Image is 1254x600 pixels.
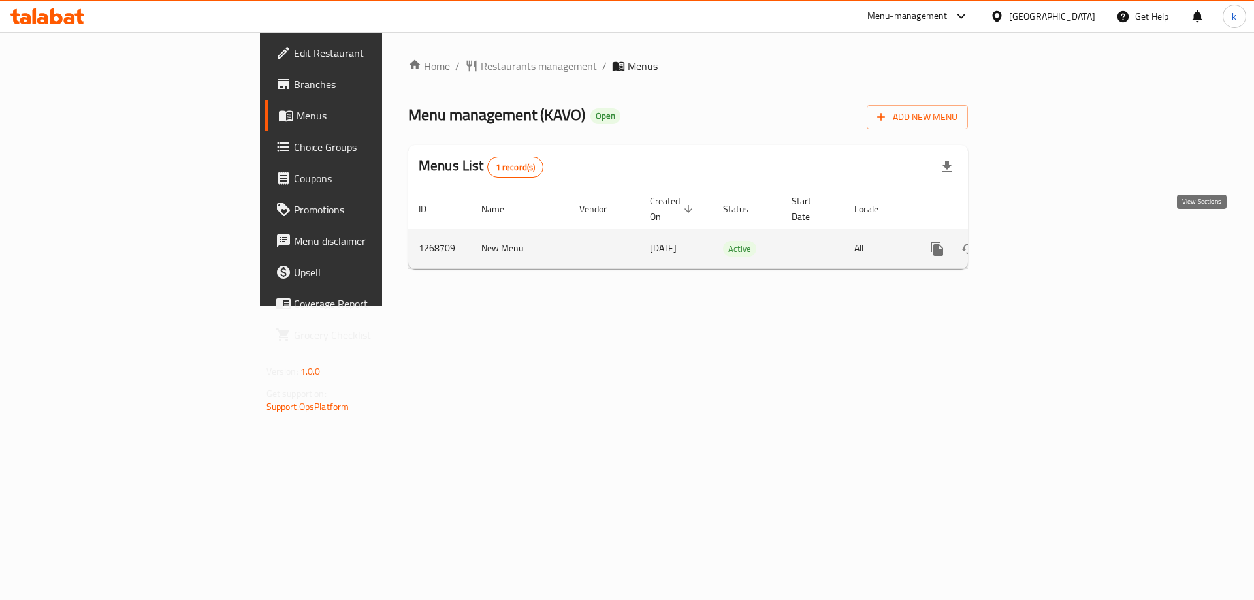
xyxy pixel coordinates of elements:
[487,157,544,178] div: Total records count
[481,201,521,217] span: Name
[265,37,470,69] a: Edit Restaurant
[579,201,624,217] span: Vendor
[294,233,459,249] span: Menu disclaimer
[590,108,620,124] div: Open
[911,189,1057,229] th: Actions
[266,385,327,402] span: Get support on:
[931,151,963,183] div: Export file
[419,201,443,217] span: ID
[1232,9,1236,24] span: k
[266,398,349,415] a: Support.OpsPlatform
[650,240,677,257] span: [DATE]
[590,110,620,121] span: Open
[723,201,765,217] span: Status
[465,58,597,74] a: Restaurants management
[867,8,948,24] div: Menu-management
[294,45,459,61] span: Edit Restaurant
[294,296,459,311] span: Coverage Report
[265,69,470,100] a: Branches
[922,233,953,264] button: more
[481,58,597,74] span: Restaurants management
[265,163,470,194] a: Coupons
[266,363,298,380] span: Version:
[781,229,844,268] td: -
[867,105,968,129] button: Add New Menu
[877,109,957,125] span: Add New Menu
[294,264,459,280] span: Upsell
[265,131,470,163] a: Choice Groups
[294,327,459,343] span: Grocery Checklist
[294,139,459,155] span: Choice Groups
[297,108,459,123] span: Menus
[471,229,569,268] td: New Menu
[408,58,968,74] nav: breadcrumb
[294,76,459,92] span: Branches
[265,100,470,131] a: Menus
[844,229,911,268] td: All
[265,257,470,288] a: Upsell
[419,156,543,178] h2: Menus List
[628,58,658,74] span: Menus
[408,189,1057,269] table: enhanced table
[488,161,543,174] span: 1 record(s)
[300,363,321,380] span: 1.0.0
[294,202,459,217] span: Promotions
[723,242,756,257] span: Active
[294,170,459,186] span: Coupons
[265,288,470,319] a: Coverage Report
[265,225,470,257] a: Menu disclaimer
[854,201,895,217] span: Locale
[602,58,607,74] li: /
[792,193,828,225] span: Start Date
[1009,9,1095,24] div: [GEOGRAPHIC_DATA]
[265,319,470,351] a: Grocery Checklist
[265,194,470,225] a: Promotions
[408,100,585,129] span: Menu management ( KAVO )
[650,193,697,225] span: Created On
